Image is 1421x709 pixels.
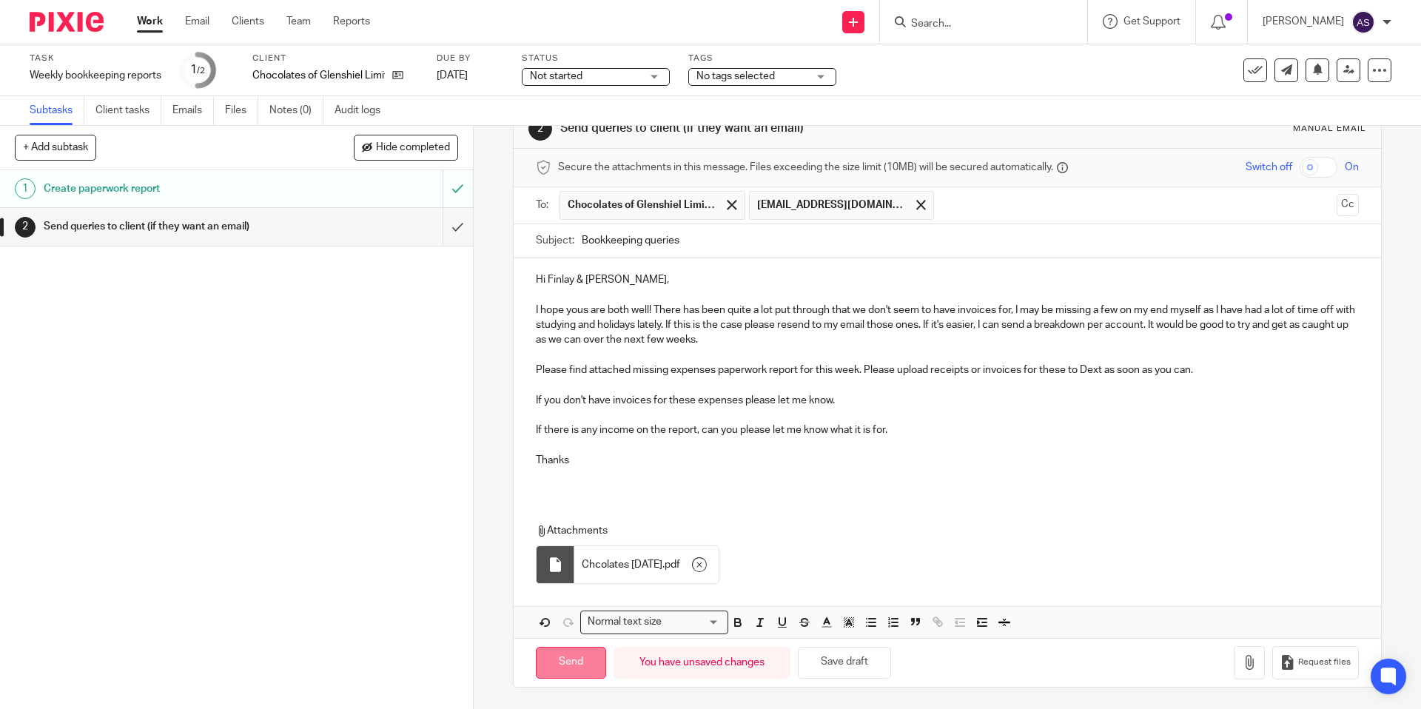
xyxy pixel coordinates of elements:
p: If you don't have invoices for these expenses please let me know. [536,393,1358,408]
span: Chcolates [DATE] [582,557,662,572]
a: Email [185,14,209,29]
div: . [574,546,719,583]
div: You have unsaved changes [614,647,790,679]
span: Get Support [1123,16,1180,27]
span: Hide completed [376,142,450,154]
input: Search for option [666,614,719,630]
span: pdf [665,557,680,572]
label: Client [252,53,418,64]
input: Search [910,18,1043,31]
a: Notes (0) [269,96,323,125]
span: [DATE] [437,70,468,81]
span: Not started [530,71,582,81]
label: Tags [688,53,836,64]
p: Hi Finlay & [PERSON_NAME], [536,272,1358,287]
p: [PERSON_NAME] [1263,14,1344,29]
span: Request files [1298,656,1351,668]
a: Audit logs [335,96,392,125]
p: Please find attached missing expenses paperwork report for this week. Please upload receipts or i... [536,363,1358,377]
span: On [1345,160,1359,175]
button: Hide completed [354,135,458,160]
h1: Send queries to client (if they want an email) [44,215,300,238]
button: Cc [1337,194,1359,216]
div: Manual email [1293,123,1366,135]
span: [EMAIL_ADDRESS][DOMAIN_NAME] [757,198,905,212]
span: Switch off [1246,160,1292,175]
img: Pixie [30,12,104,32]
div: 2 [15,217,36,238]
p: Attachments [536,523,1331,538]
span: Chocolates of Glenshiel Limited [568,198,716,212]
p: If there is any income on the report, can you please let me know what it is for. [536,423,1358,437]
div: 1 [15,178,36,199]
a: Work [137,14,163,29]
input: Send [536,647,606,679]
label: Due by [437,53,503,64]
a: Reports [333,14,370,29]
span: Normal text size [584,614,665,630]
img: svg%3E [1351,10,1375,34]
p: Chocolates of Glenshiel Limited [252,68,385,83]
p: Thanks [536,453,1358,468]
a: Subtasks [30,96,84,125]
button: Save draft [798,647,891,679]
a: Files [225,96,258,125]
div: Search for option [580,611,728,634]
h1: Send queries to client (if they want an email) [560,121,979,136]
a: Clients [232,14,264,29]
p: I hope yous are both well! There has been quite a lot put through that we don't seem to have invo... [536,303,1358,348]
label: To: [536,198,552,212]
span: Secure the attachments in this message. Files exceeding the size limit (10MB) will be secured aut... [558,160,1053,175]
a: Client tasks [95,96,161,125]
button: Request files [1272,646,1358,679]
h1: Create paperwork report [44,178,300,200]
div: Weekly bookkeeping reports [30,68,161,83]
span: No tags selected [696,71,775,81]
a: Team [286,14,311,29]
label: Status [522,53,670,64]
button: + Add subtask [15,135,96,160]
label: Task [30,53,161,64]
small: /2 [197,67,205,75]
div: 1 [190,61,205,78]
div: 2 [528,117,552,141]
label: Subject: [536,233,574,248]
a: Emails [172,96,214,125]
